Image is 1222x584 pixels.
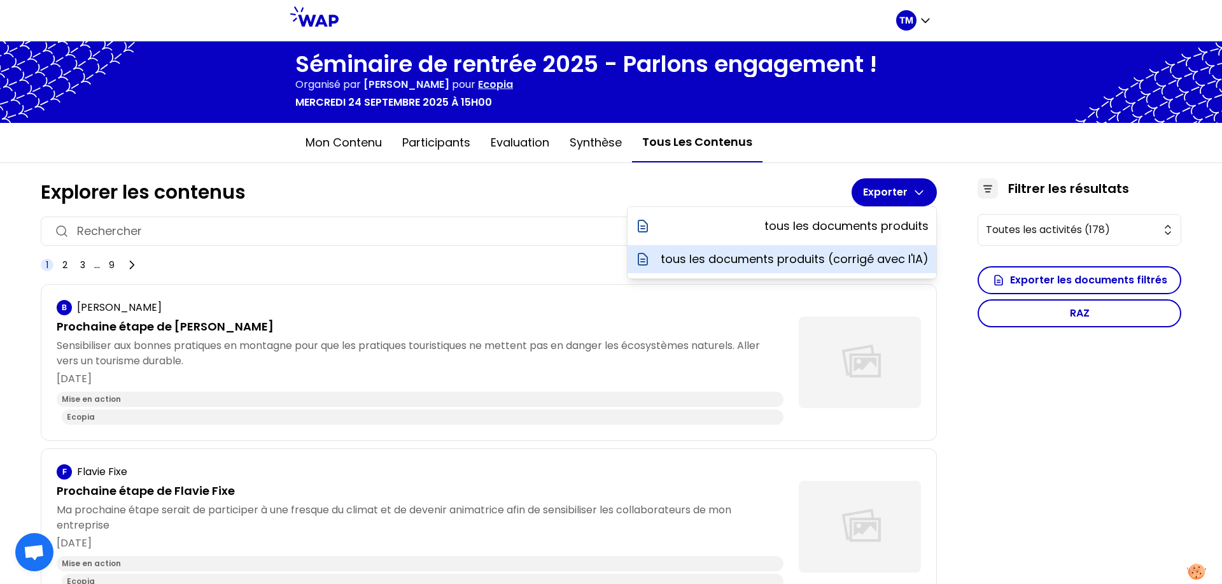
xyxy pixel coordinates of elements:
div: Mise en action [57,556,783,571]
p: Ecopia [478,77,513,92]
p: Sensibiliser aux bonnes pratiques en montagne pour que les pratiques touristiques ne mettent pas ... [57,338,783,369]
input: Rechercher [77,222,901,240]
span: 1 [46,259,48,271]
p: B [62,303,67,313]
p: [DATE] [57,371,783,387]
p: Flavie Fixe [77,464,127,480]
span: 2 [62,259,67,271]
h1: Séminaire de rentrée 2025 - Parlons engagement ! [295,52,877,77]
span: 3 [80,259,85,271]
button: Synthèse [559,124,632,162]
button: Mon contenu [295,124,392,162]
div: Ecopia [62,410,783,425]
button: Exporter [852,178,937,206]
p: Prochaine étape de [PERSON_NAME] [57,318,783,336]
p: Prochaine étape de Flavie Fixe [57,482,783,500]
p: Organisé par [295,77,361,92]
p: TM [899,14,913,27]
span: Toutes les activités (178) [986,222,1155,238]
button: Exporter les documents filtrés [978,266,1181,294]
button: Evaluation [481,124,559,162]
div: Ouvrir le chat [15,533,53,571]
h1: Explorer les contenus [41,181,852,204]
button: Toutes les activités (178) [978,214,1181,246]
button: Participants [392,124,481,162]
button: TM [896,10,932,31]
p: mercredi 24 septembre 2025 à 15h00 [295,95,492,110]
p: F [62,467,67,477]
h3: Filtrer les résultats [1008,180,1129,197]
p: pour [452,77,475,92]
span: ... [94,257,100,273]
p: tous les documents produits (corrigé avec l'IA) [661,250,929,268]
p: [PERSON_NAME] [77,300,162,315]
div: Mise en action [57,392,783,407]
p: [DATE] [57,536,783,551]
button: RAZ [978,299,1181,327]
span: [PERSON_NAME] [363,77,449,92]
p: tous les documents produits [764,217,929,235]
button: Tous les contenus [632,123,762,162]
span: 9 [109,259,115,271]
p: Ma prochaine étape serait de participer à une fresque du climat et de devenir animatrice afin de ... [57,502,783,533]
